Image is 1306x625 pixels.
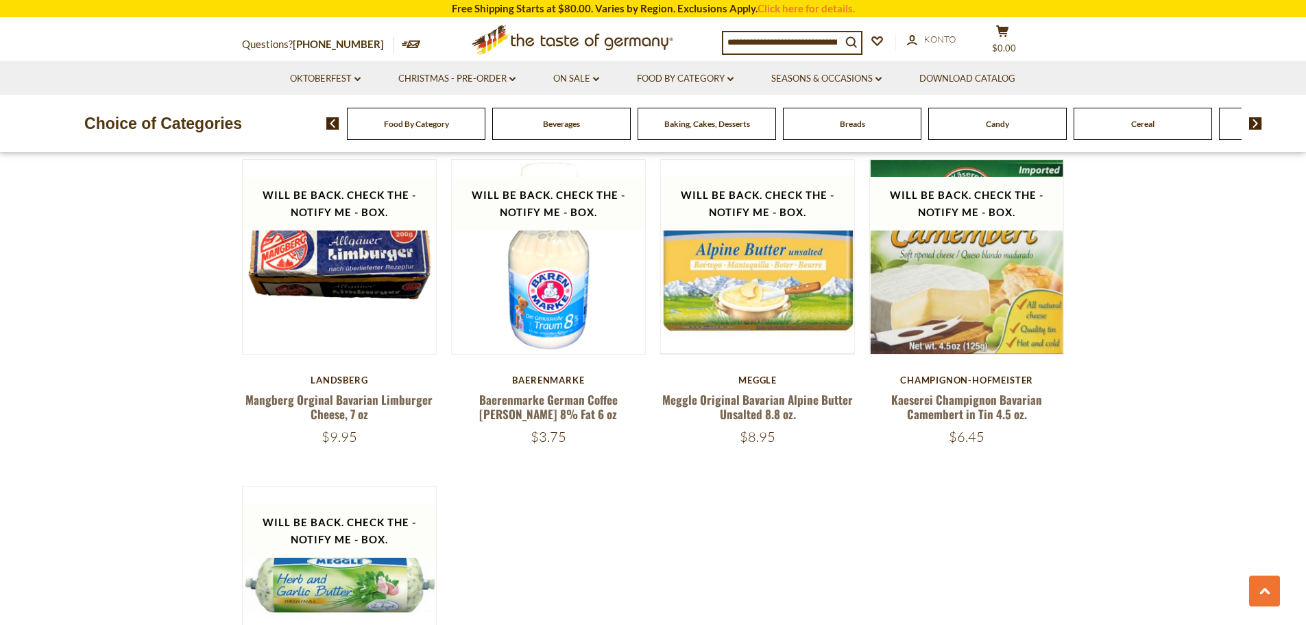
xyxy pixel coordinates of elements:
[661,160,855,354] img: Meggle Original Bavarian Alpine Butter Unsalted 8.8 oz.
[924,34,956,45] span: Konto
[242,36,394,54] p: Questions?
[982,25,1024,59] button: $0.00
[384,119,449,129] a: Food By Category
[869,375,1065,386] div: Champignon-Hofmeister
[245,391,433,423] a: Mangberg Orginal Bavarian Limburger Cheese, 7 oz
[543,119,580,129] a: Beverages
[771,71,882,86] a: Seasons & Occasions
[322,428,357,445] span: $9.95
[242,375,437,386] div: Landsberg
[451,375,646,386] div: Baerenmarke
[986,119,1009,129] a: Candy
[1249,117,1262,130] img: next arrow
[398,71,516,86] a: Christmas - PRE-ORDER
[660,375,856,386] div: Meggle
[531,428,566,445] span: $3.75
[919,71,1015,86] a: Download Catalog
[662,391,853,423] a: Meggle Original Bavarian Alpine Butter Unsalted 8.8 oz.
[326,117,339,130] img: previous arrow
[553,71,599,86] a: On Sale
[870,160,1064,354] img: Kaeserei Champignon Bavarian Camembert in Tin 4.5 oz.
[907,32,956,47] a: Konto
[479,391,618,423] a: Baerenmarke German Coffee [PERSON_NAME] 8% Fat 6 oz
[992,43,1016,54] span: $0.00
[664,119,750,129] a: Baking, Cakes, Desserts
[1131,119,1154,129] a: Cereal
[293,38,384,50] a: [PHONE_NUMBER]
[290,71,361,86] a: Oktoberfest
[452,160,646,354] img: Baerenmarke German Coffee Creamer 8% Fat 6 oz
[758,2,855,14] a: Click here for details.
[949,428,984,445] span: $6.45
[840,119,865,129] a: Breads
[891,391,1042,423] a: Kaeserei Champignon Bavarian Camembert in Tin 4.5 oz.
[740,428,775,445] span: $8.95
[637,71,734,86] a: Food By Category
[243,160,437,354] img: Mangberg Orginal Bavarian Limburger Cheese, 7 oz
